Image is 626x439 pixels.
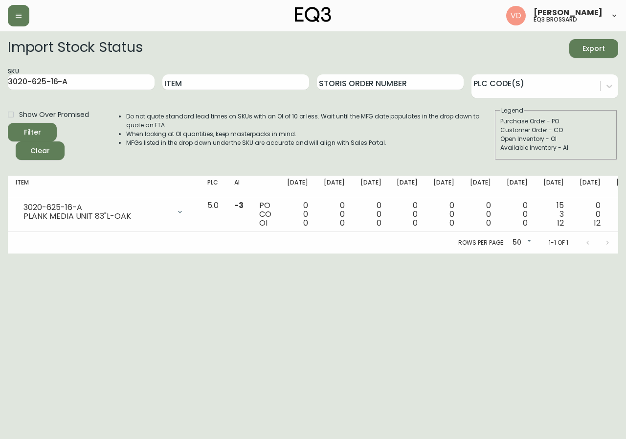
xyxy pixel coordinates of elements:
[24,126,41,139] div: Filter
[499,176,536,197] th: [DATE]
[534,9,603,17] span: [PERSON_NAME]
[462,176,499,197] th: [DATE]
[340,217,345,229] span: 0
[279,176,316,197] th: [DATE]
[377,217,381,229] span: 0
[16,201,192,223] div: 3020-625-16-APLANK MEDIA UNIT 83"L-OAK
[287,201,308,228] div: 0 0
[23,203,170,212] div: 3020-625-16-A
[458,238,505,247] p: Rows per page:
[500,135,612,143] div: Open Inventory - OI
[507,201,528,228] div: 0 0
[500,106,524,115] legend: Legend
[360,201,381,228] div: 0 0
[126,139,494,147] li: MFGs listed in the drop down under the SKU are accurate and will align with Sales Portal.
[536,176,572,197] th: [DATE]
[23,212,170,221] div: PLANK MEDIA UNIT 83"L-OAK
[577,43,610,55] span: Export
[23,145,57,157] span: Clear
[259,201,271,228] div: PO CO
[425,176,462,197] th: [DATE]
[509,235,533,251] div: 50
[303,217,308,229] span: 0
[389,176,425,197] th: [DATE]
[324,201,345,228] div: 0 0
[500,126,612,135] div: Customer Order - CO
[449,217,454,229] span: 0
[500,143,612,152] div: Available Inventory - AI
[506,6,526,25] img: 34cbe8de67806989076631741e6a7c6b
[19,110,89,120] span: Show Over Promised
[259,217,268,229] span: OI
[433,201,454,228] div: 0 0
[353,176,389,197] th: [DATE]
[397,201,418,228] div: 0 0
[295,7,331,23] img: logo
[8,39,142,58] h2: Import Stock Status
[8,176,200,197] th: Item
[316,176,353,197] th: [DATE]
[594,217,601,229] span: 12
[500,117,612,126] div: Purchase Order - PO
[543,201,564,228] div: 15 3
[200,197,226,232] td: 5.0
[534,17,577,23] h5: eq3 brossard
[226,176,251,197] th: AI
[557,217,564,229] span: 12
[8,123,57,141] button: Filter
[470,201,491,228] div: 0 0
[580,201,601,228] div: 0 0
[234,200,244,211] span: -3
[16,141,65,160] button: Clear
[486,217,491,229] span: 0
[523,217,528,229] span: 0
[126,130,494,139] li: When looking at OI quantities, keep masterpacks in mind.
[126,112,494,130] li: Do not quote standard lead times on SKUs with an OI of 10 or less. Wait until the MFG date popula...
[549,238,568,247] p: 1-1 of 1
[200,176,226,197] th: PLC
[569,39,618,58] button: Export
[572,176,608,197] th: [DATE]
[413,217,418,229] span: 0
